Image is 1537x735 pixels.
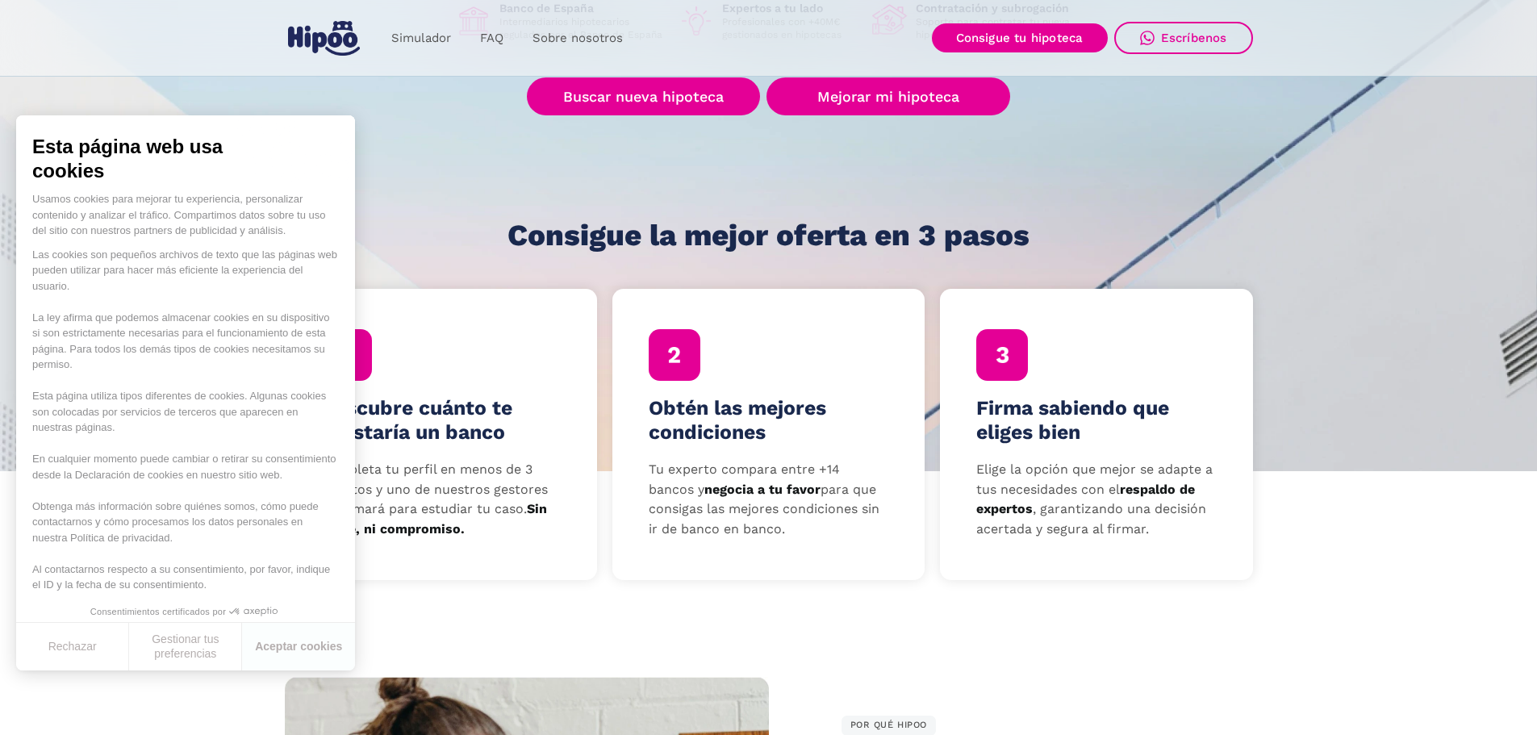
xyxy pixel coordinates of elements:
a: Consigue tu hipoteca [932,23,1108,52]
a: FAQ [466,23,518,54]
a: Sobre nosotros [518,23,637,54]
p: Tu experto compara entre +14 bancos y para que consigas las mejores condiciones sin ir de banco e... [649,460,889,540]
strong: negocia a tu favor [704,482,821,497]
div: Escríbenos [1161,31,1227,45]
a: Escríbenos [1114,22,1253,54]
h4: Firma sabiendo que eliges bien [976,396,1217,445]
h4: Obtén las mejores condiciones [649,396,889,445]
a: Mejorar mi hipoteca [766,77,1009,115]
p: Elige la opción que mejor se adapte a tus necesidades con el , garantizando una decisión acertada... [976,460,1217,540]
strong: Sin coste, ni compromiso. [320,501,547,537]
h4: Descubre cuánto te prestaría un banco [320,396,561,445]
a: Buscar nueva hipoteca [527,77,760,115]
h1: Consigue la mejor oferta en 3 pasos [507,219,1030,252]
p: Completa tu perfil en menos de 3 minutos y uno de nuestros gestores te llamará para estudiar tu c... [320,460,561,540]
a: home [285,15,364,62]
a: Simulador [377,23,466,54]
